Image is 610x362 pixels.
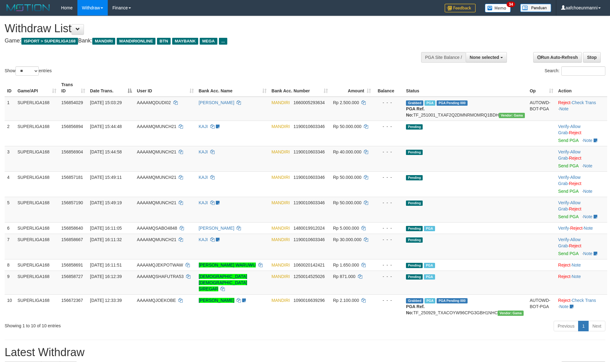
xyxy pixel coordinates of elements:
[558,251,578,256] a: Send PGA
[569,130,582,135] a: Reject
[558,163,578,168] a: Send PGA
[200,38,217,45] span: MEGA
[558,124,569,129] a: Verify
[15,97,59,121] td: SUPERLIGA168
[406,226,423,231] span: Pending
[403,79,527,97] th: Status
[569,206,582,211] a: Reject
[199,100,234,105] a: [PERSON_NAME]
[406,100,423,106] span: Grabbed
[424,226,435,231] span: Marked by aafsoycanthlai
[199,274,247,291] a: [DEMOGRAPHIC_DATA] [DEMOGRAPHIC_DATA] SIREGAR
[583,214,593,219] a: Note
[333,124,361,129] span: Rp 50.000.000
[556,259,607,271] td: ·
[272,274,290,279] span: MANDIRI
[61,200,83,205] span: 156857190
[559,106,569,111] a: Note
[584,226,593,231] a: Note
[61,149,83,154] span: 156856904
[294,237,325,242] span: Copy 1190010603346 to clipboard
[485,4,511,12] img: Button%20Memo.svg
[437,100,468,106] span: PGA Pending
[294,149,325,154] span: Copy 1190010603346 to clipboard
[90,263,122,267] span: [DATE] 16:11:51
[376,297,401,303] div: - - -
[199,200,208,205] a: KAJI
[558,175,581,186] span: ·
[15,66,39,76] select: Showentries
[558,226,569,231] a: Verify
[558,200,581,211] a: Allow Grab
[137,263,183,267] span: AAAAMQJEKPOTWAW
[558,298,571,303] a: Reject
[157,38,171,45] span: BTN
[61,298,83,303] span: 156672367
[272,200,290,205] span: MANDIRI
[5,97,15,121] td: 1
[333,149,361,154] span: Rp 40.000.000
[470,55,499,60] span: None selected
[376,225,401,231] div: - - -
[376,262,401,268] div: - - -
[406,201,423,206] span: Pending
[376,123,401,130] div: - - -
[15,294,59,318] td: SUPERLIGA168
[88,79,134,97] th: Date Trans.: activate to sort column descending
[570,226,582,231] a: Reject
[527,79,556,97] th: Op: activate to sort column ascending
[583,189,593,194] a: Note
[272,124,290,129] span: MANDIRI
[558,138,578,143] a: Send PGA
[5,22,400,35] h1: Withdraw List
[15,171,59,197] td: SUPERLIGA168
[558,200,581,211] span: ·
[558,175,581,186] a: Allow Grab
[406,106,425,117] b: PGA Ref. No:
[272,298,290,303] span: MANDIRI
[269,79,331,97] th: Bank Acc. Number: activate to sort column ascending
[403,97,527,121] td: TF_251001_TXAF2Q2DMNRMOMRQ1BDH
[406,298,423,303] span: Grabbed
[333,200,361,205] span: Rp 50.000.000
[558,237,581,248] a: Allow Grab
[556,97,607,121] td: · ·
[376,273,401,280] div: - - -
[61,175,83,180] span: 156857181
[90,226,122,231] span: [DATE] 16:11:05
[583,251,593,256] a: Note
[533,52,582,63] a: Run Auto-Refresh
[499,113,525,118] span: Vendor URL: https://trx31.1velocity.biz
[15,146,59,171] td: SUPERLIGA168
[445,4,476,12] img: Feedback.jpg
[272,175,290,180] span: MANDIRI
[61,124,83,129] span: 156856894
[137,237,176,242] span: AAAAMQMUNCH21
[90,298,122,303] span: [DATE] 12:33:39
[583,138,593,143] a: Note
[5,197,15,222] td: 5
[406,263,423,268] span: Pending
[219,38,227,45] span: ...
[556,121,607,146] td: · ·
[558,124,581,135] span: ·
[137,124,176,129] span: AAAAMQMUNCH21
[424,274,435,280] span: Marked by aafsoycanthlai
[572,298,596,303] a: Check Trans
[330,79,373,97] th: Amount: activate to sort column ascending
[294,298,325,303] span: Copy 1090016639296 to clipboard
[403,294,527,318] td: TF_250929_TXACOYW96CPG3GBH1NHC
[5,222,15,234] td: 6
[15,197,59,222] td: SUPERLIGA168
[333,298,359,303] span: Rp 2.100.000
[272,100,290,105] span: MANDIRI
[272,263,290,267] span: MANDIRI
[437,298,468,303] span: PGA Pending
[5,3,52,12] img: MOTION_logo.png
[556,271,607,294] td: ·
[558,200,569,205] a: Verify
[61,237,83,242] span: 156858667
[5,171,15,197] td: 4
[90,175,122,180] span: [DATE] 15:49:11
[137,298,176,303] span: AAAAMQJOEKOBE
